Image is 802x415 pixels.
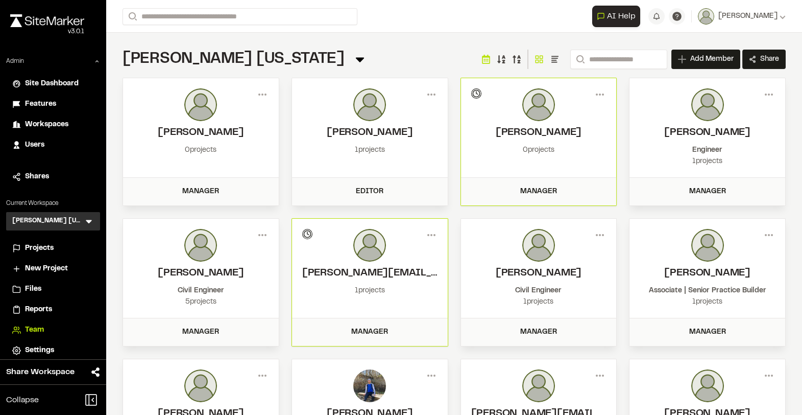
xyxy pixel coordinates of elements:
span: Settings [25,345,54,356]
img: photo [353,229,386,262]
span: Workspaces [25,119,68,130]
h2: Tyler Walker [302,125,438,141]
a: Site Dashboard [12,78,94,89]
span: Share [760,54,779,64]
span: Collapse [6,394,39,406]
div: Manager [298,327,442,338]
a: Projects [12,243,94,254]
a: New Project [12,263,94,274]
div: Manager [129,186,273,197]
div: 1 projects [640,296,775,308]
span: [PERSON_NAME] [US_STATE] [123,53,345,66]
img: photo [522,229,555,262]
div: Manager [467,327,611,338]
span: New Project [25,263,68,274]
img: photo [522,88,555,121]
div: 0 projects [471,145,606,156]
span: Files [25,284,41,295]
span: Reports [25,304,52,315]
div: Associate | Senior Practice Builder [640,285,775,296]
div: Editor [298,186,442,197]
div: Civil Engineer [133,285,269,296]
a: Reports [12,304,94,315]
div: 1 projects [640,156,775,167]
div: 5 projects [133,296,269,308]
h2: Matthew Gillespie [133,266,269,281]
div: Open AI Assistant [592,6,644,27]
div: Manager [129,327,273,338]
img: photo [184,229,217,262]
a: Settings [12,345,94,356]
span: Add Member [690,54,734,64]
a: Shares [12,171,94,182]
p: Admin [6,57,24,66]
h2: Spencer Brennalt [471,266,606,281]
img: User [698,8,714,25]
img: photo [353,370,386,402]
span: Site Dashboard [25,78,79,89]
span: Users [25,140,44,151]
div: Invitation Pending... [471,88,481,99]
div: Manager [467,186,611,197]
button: Open AI Assistant [592,6,640,27]
button: Search [123,8,141,25]
span: Projects [25,243,54,254]
img: photo [353,88,386,121]
span: Share Workspace [6,366,75,378]
img: photo [691,370,724,402]
span: Shares [25,171,49,182]
span: [PERSON_NAME] [718,11,777,22]
h2: zach.miller@kimley-horn.com [302,266,438,281]
span: Features [25,99,56,110]
div: 0 projects [133,145,269,156]
a: Team [12,325,94,336]
button: Search [570,50,589,69]
div: Manager [636,186,779,197]
img: rebrand.png [10,14,84,27]
a: Users [12,140,94,151]
span: AI Help [607,10,636,22]
h2: Adam Johnson [640,125,775,141]
div: 1 projects [302,145,438,156]
div: Manager [636,327,779,338]
img: photo [184,88,217,121]
h3: [PERSON_NAME] [US_STATE] [12,216,84,226]
div: Civil Engineer [471,285,606,296]
div: 1 projects [471,296,606,308]
span: Team [25,325,44,336]
div: Engineer [640,145,775,156]
img: photo [522,370,555,402]
p: Current Workspace [6,199,100,208]
a: Workspaces [12,119,94,130]
button: [PERSON_NAME] [698,8,786,25]
div: 1 projects [302,285,438,296]
img: photo [691,229,724,262]
img: photo [184,370,217,402]
div: Invitation Pending... [302,229,312,239]
h2: Eric Lagassey [471,125,606,141]
div: Oh geez...please don't... [10,27,84,36]
a: Features [12,99,94,110]
a: Files [12,284,94,295]
h2: Shawn Kalbli [640,266,775,281]
img: photo [691,88,724,121]
h2: Jennifer Tapia-Rios [133,125,269,141]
